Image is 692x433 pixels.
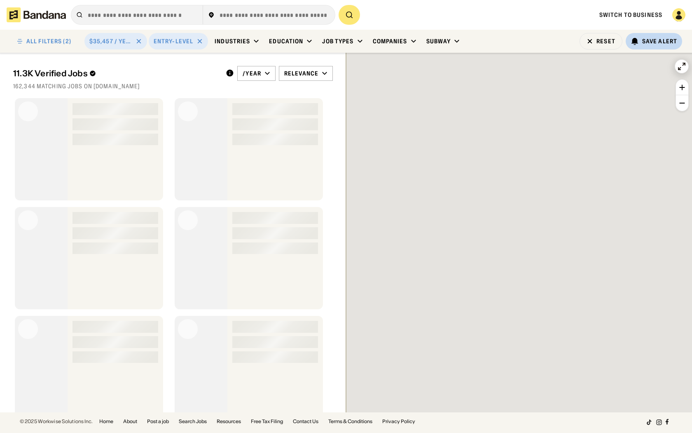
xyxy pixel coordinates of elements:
div: Save Alert [642,38,677,45]
a: Switch to Business [599,11,662,19]
div: grid [13,95,333,412]
div: Entry-Level [154,38,193,45]
div: Job Types [322,38,353,45]
div: ALL FILTERS (2) [26,38,71,44]
a: Free Tax Filing [251,419,283,424]
div: 11.3K Verified Jobs [13,68,219,78]
a: Search Jobs [179,419,207,424]
div: Relevance [284,70,318,77]
a: Home [99,419,113,424]
a: Resources [217,419,241,424]
div: Industries [215,38,250,45]
img: Bandana logotype [7,7,66,22]
a: Contact Us [293,419,318,424]
div: Education [269,38,303,45]
div: Reset [596,38,615,44]
a: About [123,419,137,424]
div: Subway [426,38,451,45]
div: © 2025 Workwise Solutions Inc. [20,419,93,424]
div: $35,457 / year [89,38,132,45]
a: Terms & Conditions [328,419,372,424]
div: 162,344 matching jobs on [DOMAIN_NAME] [13,82,333,90]
a: Privacy Policy [382,419,415,424]
a: Post a job [147,419,169,424]
div: /year [243,70,261,77]
div: Companies [373,38,407,45]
